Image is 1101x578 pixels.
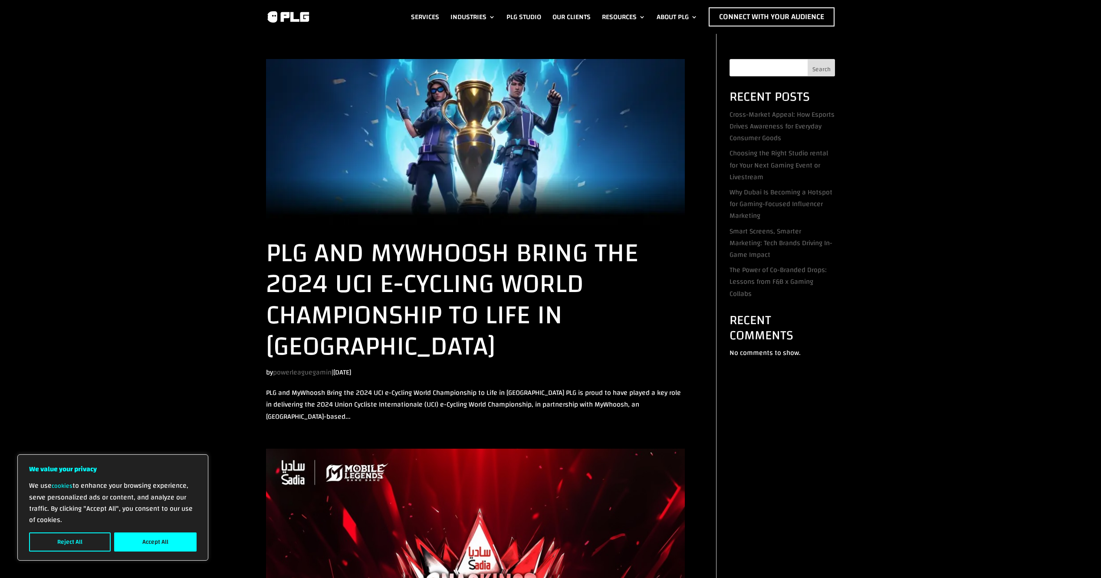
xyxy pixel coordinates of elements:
p: We value your privacy [29,463,197,475]
a: Resources [602,7,645,26]
img: PLG and MyWhoosh Bring the 2024 UCI e-Cycling World Championship to Life in Abu Dhabi [266,59,685,225]
a: cookies [52,480,72,492]
a: Services [411,7,439,26]
a: Our Clients [552,7,591,26]
h2: Recent Comments [730,313,835,348]
a: Why Dubai Is Becoming a Hotspot for Gaming-Focused Influencer Marketing [730,186,832,222]
p: by | [266,367,685,384]
a: About PLG [657,7,697,26]
article: PLG and MyWhoosh Bring the 2024 UCI e-Cycling World Championship to Life in [GEOGRAPHIC_DATA] PLG... [266,59,685,423]
div: No comments to show. [730,347,835,359]
button: Reject All [29,532,111,552]
a: The Power of Co-Branded Drops: Lessons from F&B x Gaming Collabs [730,263,827,300]
span: [DATE] [333,366,351,379]
a: Cross-Market Appeal: How Esports Drives Awareness for Everyday Consumer Goods [730,108,835,144]
a: Choosing the Right Studio rental for Your Next Gaming Event or Livestream [730,147,828,183]
a: Smart Screens, Smarter Marketing: Tech Brands Driving In-Game Impact [730,225,832,261]
a: powerleaguegamin [273,366,332,379]
button: Search [808,59,835,76]
a: PLG and MyWhoosh Bring the 2024 UCI e-Cycling World Championship to Life in [GEOGRAPHIC_DATA] [266,228,638,371]
h2: Recent Posts [730,89,835,109]
p: We use to enhance your browsing experience, serve personalized ads or content, and analyze our tr... [29,480,197,525]
a: PLG Studio [506,7,541,26]
button: Accept All [114,532,197,552]
a: Connect with Your Audience [709,7,835,26]
a: Industries [450,7,495,26]
div: We value your privacy [17,454,208,561]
